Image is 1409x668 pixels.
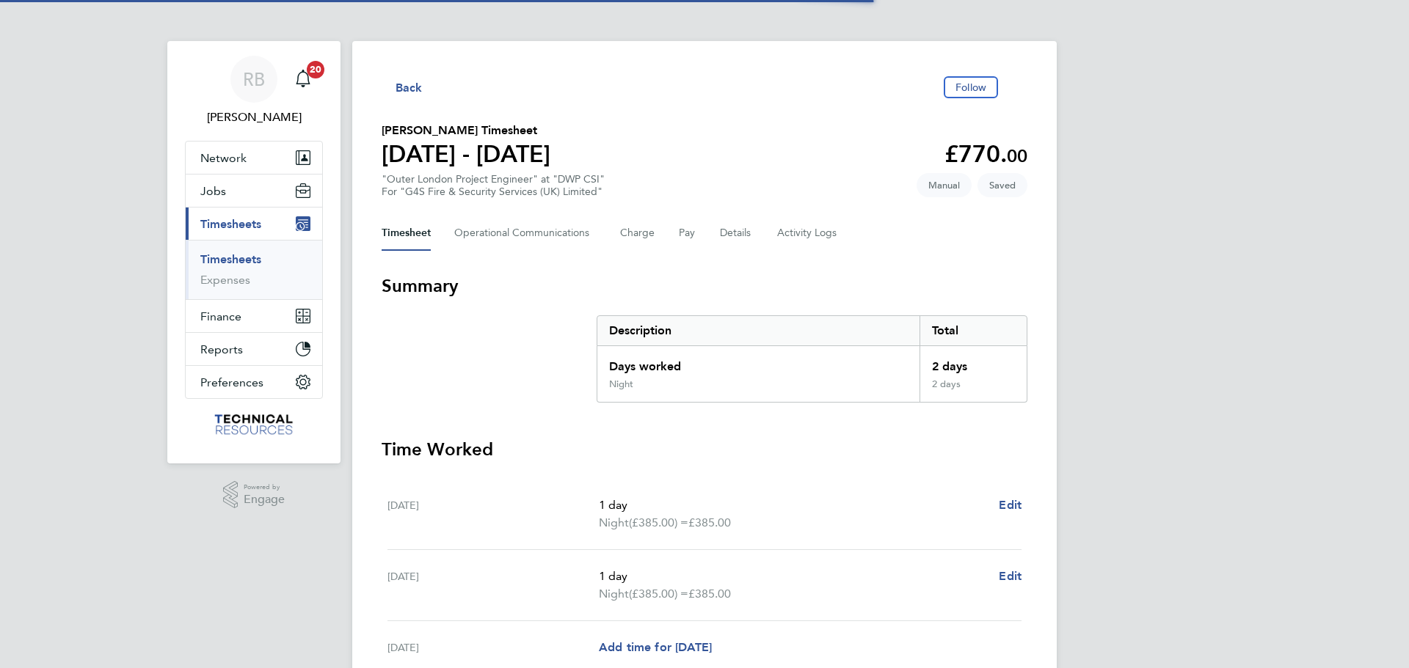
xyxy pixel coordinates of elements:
button: Jobs [186,175,322,207]
span: Back [396,79,423,97]
button: Timesheet [382,216,431,251]
div: Description [597,316,920,345]
div: Timesheets [186,240,322,299]
a: RB[PERSON_NAME] [185,56,323,126]
a: Expenses [200,273,250,287]
div: [DATE] [387,568,599,603]
button: Activity Logs [777,216,839,251]
span: Jobs [200,184,226,198]
a: Powered byEngage [223,481,285,509]
h1: [DATE] - [DATE] [382,139,550,169]
span: Timesheets [200,217,261,231]
div: [DATE] [387,496,599,532]
span: (£385.00) = [629,515,688,529]
span: This timesheet was manually created. [917,173,972,197]
button: Network [186,142,322,174]
button: Charge [620,216,655,251]
a: Edit [999,496,1022,514]
button: Timesheets Menu [1004,84,1027,91]
span: Edit [999,498,1022,512]
span: Reports [200,342,243,356]
button: Preferences [186,366,322,398]
span: Powered by [244,481,285,493]
span: (£385.00) = [629,587,688,601]
div: [DATE] [387,639,599,656]
span: £385.00 [688,587,731,601]
img: technicalresources-logo-retina.png [213,414,296,437]
span: Engage [244,493,285,506]
span: Edit [999,569,1022,583]
p: 1 day [599,496,987,514]
span: Rianna Bowles [185,109,323,126]
a: Edit [999,568,1022,585]
span: 00 [1007,145,1027,166]
span: Network [200,151,247,165]
app-decimal: £770. [944,140,1027,168]
p: 1 day [599,568,987,585]
span: Night [599,514,629,532]
span: Add time for [DATE] [599,640,712,654]
nav: Main navigation [167,41,341,463]
a: Go to home page [185,414,323,437]
button: Reports [186,333,322,365]
button: Pay [679,216,696,251]
div: Days worked [597,346,920,378]
h3: Time Worked [382,438,1027,461]
button: Finance [186,300,322,332]
span: Finance [200,309,241,323]
span: Preferences [200,375,263,389]
h2: [PERSON_NAME] Timesheet [382,122,550,139]
button: Details [720,216,754,251]
div: "Outer London Project Engineer" at "DWP CSI" [382,173,605,198]
h3: Summary [382,274,1027,298]
button: Timesheets [186,208,322,240]
span: Follow [955,81,986,94]
div: Total [920,316,1027,345]
span: 20 [307,61,324,78]
button: Operational Communications [454,216,597,251]
div: 2 days [920,378,1027,402]
div: For "G4S Fire & Security Services (UK) Limited" [382,186,605,198]
div: Night [609,378,633,390]
div: Summary [597,315,1027,403]
a: 20 [288,56,318,103]
span: This timesheet is Saved. [977,173,1027,197]
div: 2 days [920,346,1027,378]
button: Back [382,78,423,96]
button: Follow [944,76,998,98]
span: Night [599,585,629,603]
a: Timesheets [200,252,261,266]
span: RB [243,70,265,89]
span: £385.00 [688,515,731,529]
a: Add time for [DATE] [599,639,712,656]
